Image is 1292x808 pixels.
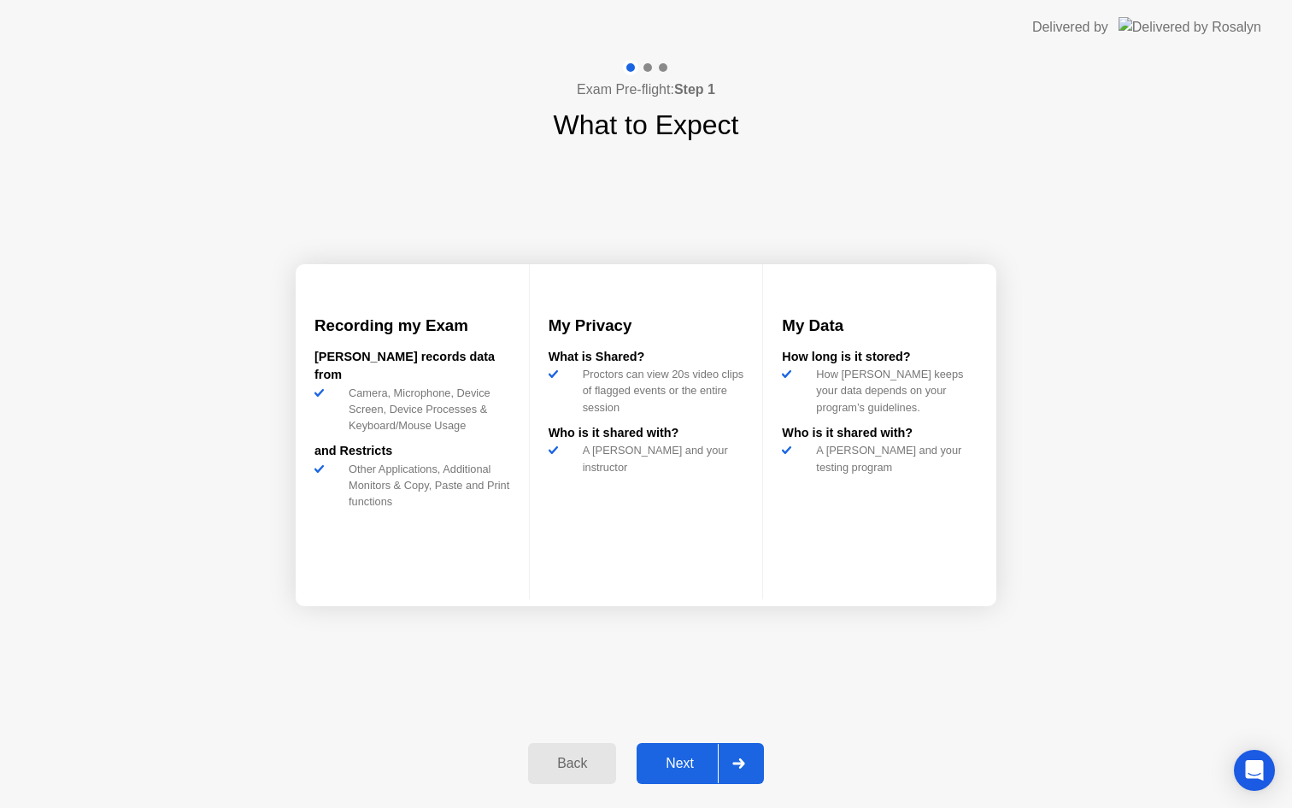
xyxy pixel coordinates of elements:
h3: My Data [782,314,978,338]
h4: Exam Pre-flight: [577,80,715,100]
div: Other Applications, Additional Monitors & Copy, Paste and Print functions [342,461,510,510]
div: Back [533,756,611,771]
b: Step 1 [674,82,715,97]
button: Next [637,743,764,784]
div: Proctors can view 20s video clips of flagged events or the entire session [576,366,744,416]
div: Next [642,756,718,771]
h3: Recording my Exam [314,314,510,338]
div: Who is it shared with? [549,424,744,443]
div: [PERSON_NAME] records data from [314,348,510,385]
div: Open Intercom Messenger [1234,750,1275,791]
div: A [PERSON_NAME] and your instructor [576,442,744,475]
div: and Restricts [314,442,510,461]
h3: My Privacy [549,314,744,338]
div: Delivered by [1032,17,1108,38]
div: What is Shared? [549,348,744,367]
div: Who is it shared with? [782,424,978,443]
div: A [PERSON_NAME] and your testing program [809,442,978,475]
div: Camera, Microphone, Device Screen, Device Processes & Keyboard/Mouse Usage [342,385,510,434]
div: How [PERSON_NAME] keeps your data depends on your program’s guidelines. [809,366,978,416]
button: Back [528,743,616,784]
div: How long is it stored? [782,348,978,367]
img: Delivered by Rosalyn [1119,17,1261,37]
h1: What to Expect [554,104,739,145]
